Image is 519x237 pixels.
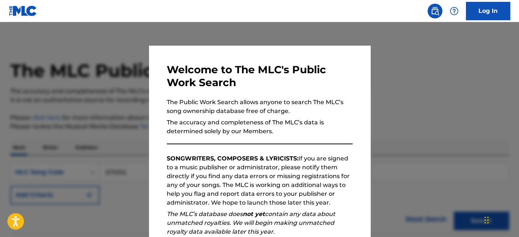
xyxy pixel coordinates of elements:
strong: SONGWRITERS, COMPOSERS & LYRICISTS: [167,155,298,162]
img: search [430,7,439,15]
a: Public Search [428,4,442,18]
a: Log In [466,2,510,20]
p: The accuracy and completeness of The MLC’s data is determined solely by our Members. [167,118,353,136]
em: The MLC’s database does contain any data about unmatched royalties. We will begin making unmatche... [167,211,335,235]
img: MLC Logo [9,6,37,16]
p: If you are signed to a music publisher or administrator, please notify them directly if you find ... [167,154,353,207]
iframe: Chat Widget [482,202,519,237]
p: The Public Work Search allows anyone to search The MLC’s song ownership database free of charge. [167,98,353,116]
h3: Welcome to The MLC's Public Work Search [167,63,353,89]
img: help [450,7,459,15]
div: Drag [484,209,489,231]
div: Help [447,4,461,18]
strong: not yet [243,211,265,217]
